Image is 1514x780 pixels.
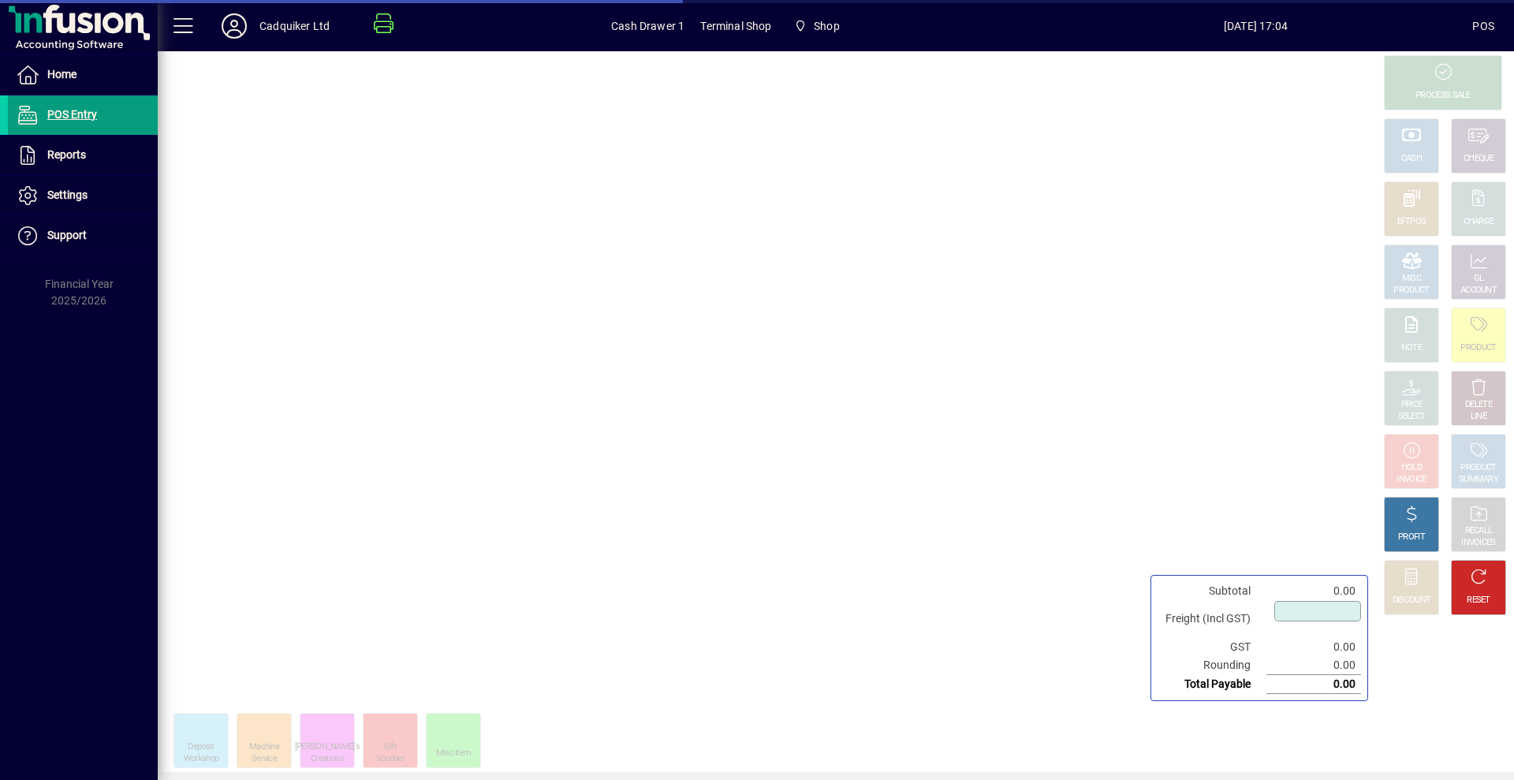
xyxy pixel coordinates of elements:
[1460,285,1497,297] div: ACCOUNT
[1460,342,1496,354] div: PRODUCT
[1401,342,1422,354] div: NOTE
[8,216,158,256] a: Support
[376,753,405,765] div: Voucher
[1158,656,1266,675] td: Rounding
[1471,411,1486,423] div: LINE
[1465,525,1493,537] div: RECALL
[47,148,86,161] span: Reports
[1393,285,1429,297] div: PRODUCT
[1266,638,1361,656] td: 0.00
[384,741,397,753] div: Gift
[1464,216,1494,228] div: CHARGE
[1397,216,1426,228] div: EFTPOS
[611,13,684,39] span: Cash Drawer 1
[8,176,158,215] a: Settings
[1401,462,1422,474] div: HOLD
[47,229,87,241] span: Support
[1398,532,1425,543] div: PROFIT
[209,12,259,40] button: Profile
[252,753,277,765] div: Service
[1158,675,1266,694] td: Total Payable
[1472,13,1494,39] div: POS
[188,741,214,753] div: Deposit
[8,136,158,175] a: Reports
[1465,399,1492,411] div: DELETE
[1460,462,1496,474] div: PRODUCT
[295,741,360,753] div: [PERSON_NAME]'s
[1266,675,1361,694] td: 0.00
[1402,273,1421,285] div: MISC
[47,188,88,201] span: Settings
[249,741,279,753] div: Machine
[1464,153,1493,165] div: CHEQUE
[1474,273,1484,285] div: GL
[1401,399,1423,411] div: PRICE
[259,13,330,39] div: Cadquiker Ltd
[1158,638,1266,656] td: GST
[814,13,840,39] span: Shop
[47,68,76,80] span: Home
[311,753,344,765] div: Creations
[184,753,218,765] div: Workshop
[1398,411,1426,423] div: SELECT
[1461,537,1495,549] div: INVOICES
[1266,582,1361,600] td: 0.00
[1467,595,1490,606] div: RESET
[1158,582,1266,600] td: Subtotal
[1459,474,1498,486] div: SUMMARY
[436,748,472,759] div: Misc Item
[1415,90,1471,102] div: PROCESS SALE
[1397,474,1426,486] div: INVOICE
[1401,153,1422,165] div: CASH
[1266,656,1361,675] td: 0.00
[788,12,846,40] span: Shop
[1039,13,1472,39] span: [DATE] 17:04
[8,55,158,95] a: Home
[1393,595,1430,606] div: DISCOUNT
[47,108,97,121] span: POS Entry
[1158,600,1266,638] td: Freight (Incl GST)
[700,13,771,39] span: Terminal Shop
